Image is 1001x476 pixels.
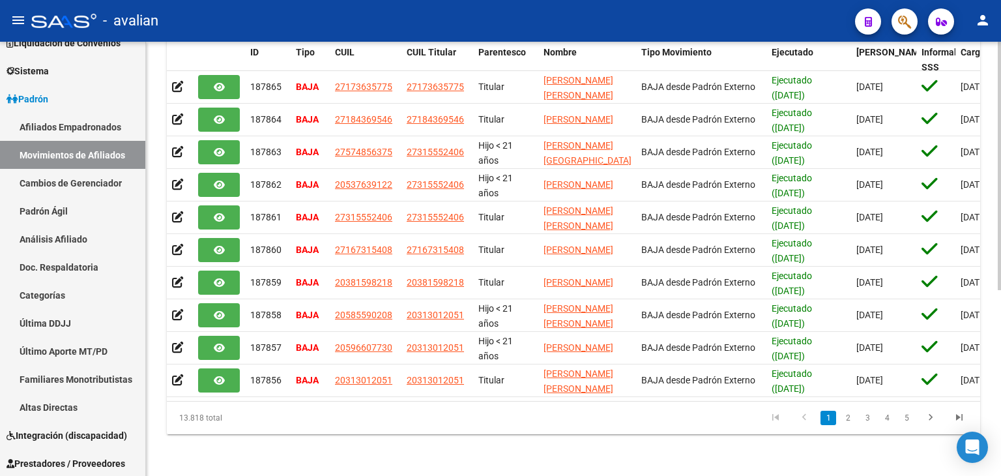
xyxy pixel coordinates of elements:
[641,179,755,190] span: BAJA desde Padrón Externo
[478,212,504,222] span: Titular
[7,428,127,443] span: Integración (discapacidad)
[544,303,613,329] span: [PERSON_NAME] [PERSON_NAME]
[335,245,392,255] span: 27167315408
[538,38,636,82] datatable-header-cell: Nombre
[641,245,755,255] span: BAJA desde Padrón Externo
[899,411,914,425] a: 5
[335,277,392,288] span: 20381598218
[851,38,916,82] datatable-header-cell: Fecha Formal
[473,38,538,82] datatable-header-cell: Parentesco
[478,245,504,255] span: Titular
[335,114,392,125] span: 27184369546
[544,140,631,166] span: [PERSON_NAME][GEOGRAPHIC_DATA]
[820,411,836,425] a: 1
[250,147,282,157] span: 187863
[407,82,464,92] span: 27173635775
[877,407,897,429] li: page 4
[772,75,812,100] span: Ejecutado ([DATE])
[291,38,330,82] datatable-header-cell: Tipo
[772,368,812,394] span: Ejecutado ([DATE])
[296,277,319,288] strong: BAJA
[407,375,464,385] span: 20313012051
[856,342,883,353] span: [DATE]
[856,212,883,222] span: [DATE]
[641,277,755,288] span: BAJA desde Padrón Externo
[856,375,883,385] span: [DATE]
[641,342,755,353] span: BAJA desde Padrón Externo
[330,38,401,82] datatable-header-cell: CUIL
[840,411,856,425] a: 2
[918,411,943,425] a: go to next page
[296,212,319,222] strong: BAJA
[961,47,996,57] span: Cargado
[250,277,282,288] span: 187859
[641,82,755,92] span: BAJA desde Padrón Externo
[772,173,812,198] span: Ejecutado ([DATE])
[335,310,392,320] span: 20585590208
[407,147,464,157] span: 27315552406
[544,75,613,100] span: [PERSON_NAME] [PERSON_NAME]
[407,342,464,353] span: 20313012051
[772,303,812,329] span: Ejecutado ([DATE])
[250,212,282,222] span: 187861
[772,108,812,133] span: Ejecutado ([DATE])
[641,212,755,222] span: BAJA desde Padrón Externo
[250,245,282,255] span: 187860
[856,47,927,57] span: [PERSON_NAME]
[838,407,858,429] li: page 2
[792,411,817,425] a: go to previous page
[407,310,464,320] span: 20313012051
[296,114,319,125] strong: BAJA
[407,114,464,125] span: 27184369546
[296,375,319,385] strong: BAJA
[478,82,504,92] span: Titular
[250,47,259,57] span: ID
[250,342,282,353] span: 187857
[544,342,613,353] span: [PERSON_NAME]
[921,47,967,72] span: Informable SSS
[897,407,916,429] li: page 5
[947,411,972,425] a: go to last page
[544,179,613,190] span: [PERSON_NAME]
[7,64,49,78] span: Sistema
[335,179,392,190] span: 20537639122
[296,47,315,57] span: Tipo
[407,47,456,57] span: CUIL Titular
[856,245,883,255] span: [DATE]
[407,245,464,255] span: 27167315408
[478,173,513,198] span: Hijo < 21 años
[636,38,766,82] datatable-header-cell: Tipo Movimiento
[407,212,464,222] span: 27315552406
[296,310,319,320] strong: BAJA
[407,277,464,288] span: 20381598218
[544,245,613,255] span: [PERSON_NAME]
[401,38,473,82] datatable-header-cell: CUIL Titular
[478,375,504,385] span: Titular
[250,179,282,190] span: 187862
[856,114,883,125] span: [DATE]
[335,342,392,353] span: 20596607730
[766,38,851,82] datatable-header-cell: Ejecutado
[641,47,712,57] span: Tipo Movimiento
[296,179,319,190] strong: BAJA
[916,38,955,82] datatable-header-cell: Informable SSS
[544,205,613,231] span: [PERSON_NAME] [PERSON_NAME]
[772,238,812,263] span: Ejecutado ([DATE])
[10,12,26,28] mat-icon: menu
[819,407,838,429] li: page 1
[335,47,355,57] span: CUIL
[250,375,282,385] span: 187856
[856,179,883,190] span: [DATE]
[856,310,883,320] span: [DATE]
[641,147,755,157] span: BAJA desde Padrón Externo
[335,375,392,385] span: 20313012051
[335,147,392,157] span: 27574856375
[856,277,883,288] span: [DATE]
[335,82,392,92] span: 27173635775
[250,114,282,125] span: 187864
[772,271,812,296] span: Ejecutado ([DATE])
[478,303,513,329] span: Hijo < 21 años
[478,277,504,288] span: Titular
[335,212,392,222] span: 27315552406
[772,205,812,231] span: Ejecutado ([DATE])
